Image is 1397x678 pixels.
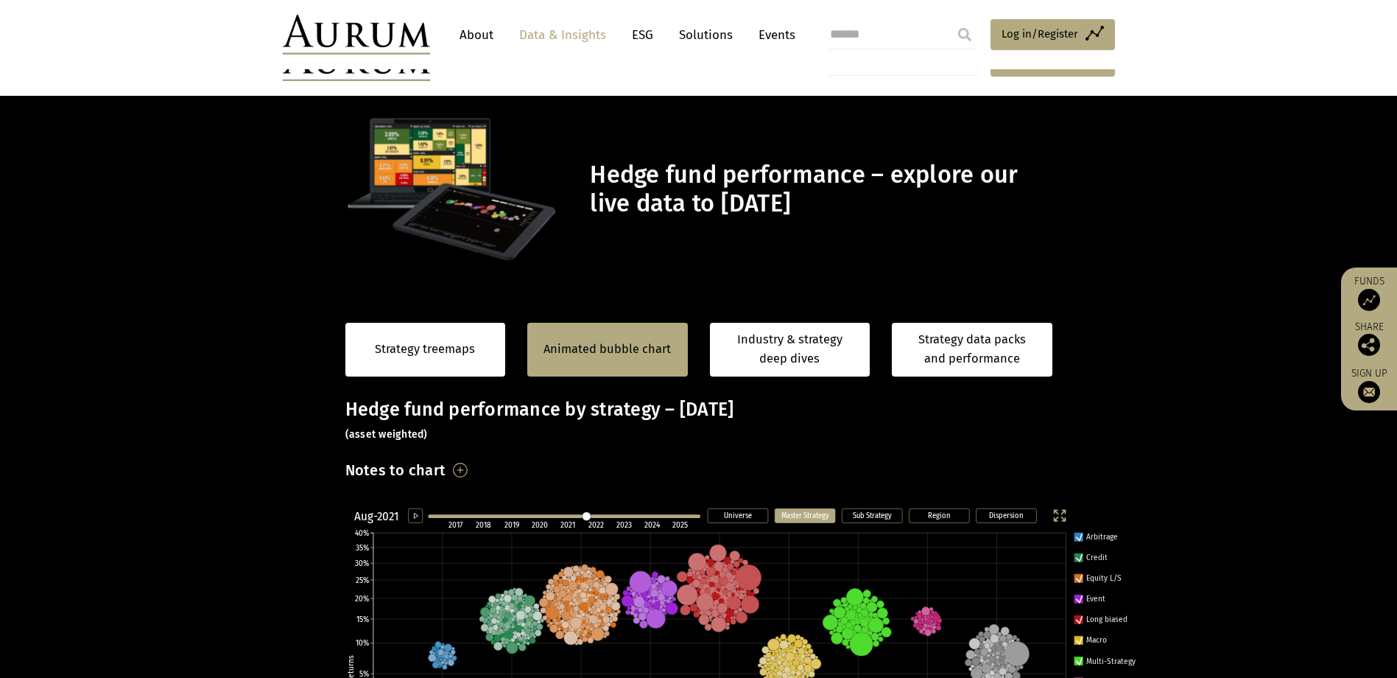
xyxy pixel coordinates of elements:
a: About [452,21,501,49]
img: Sign up to our newsletter [1358,381,1380,403]
h3: Hedge fund performance by strategy – [DATE] [345,399,1052,443]
div: Share [1348,322,1390,356]
a: Solutions [672,21,740,49]
a: Strategy data packs and performance [892,323,1052,377]
a: ESG [624,21,661,49]
h3: Notes to chart [345,458,446,483]
h1: Hedge fund performance – explore our live data to [DATE] [590,161,1048,218]
a: Log in/Register [990,19,1115,50]
a: Events [751,21,795,49]
a: Strategy treemaps [375,340,475,359]
a: Sign up [1348,367,1390,403]
a: Data & Insights [512,21,613,49]
a: Funds [1348,275,1390,311]
input: Submit [950,20,979,49]
a: Industry & strategy deep dives [710,323,870,377]
img: Access Funds [1358,289,1380,311]
small: (asset weighted) [345,428,428,441]
a: Animated bubble chart [543,340,671,359]
img: Share this post [1358,334,1380,356]
span: Log in/Register [1002,25,1078,43]
img: Aurum [283,15,430,55]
